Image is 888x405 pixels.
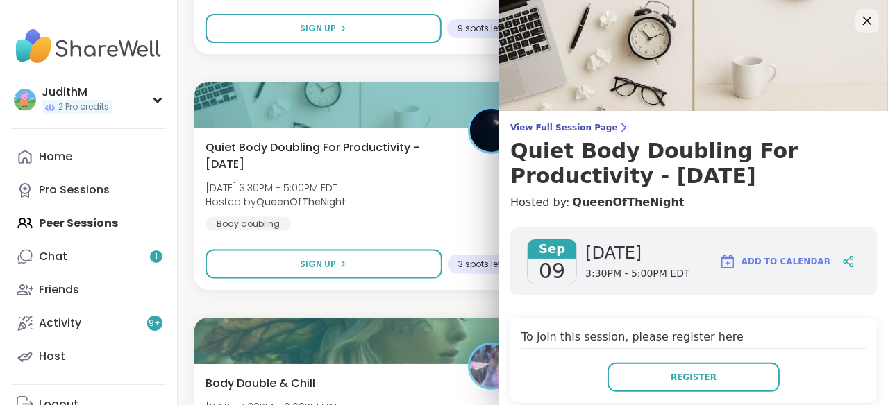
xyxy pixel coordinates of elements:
[510,139,877,189] h3: Quiet Body Doubling For Productivity - [DATE]
[206,139,453,173] span: Quiet Body Doubling For Productivity - [DATE]
[510,194,877,211] h4: Hosted by:
[300,258,336,270] span: Sign Up
[470,345,513,388] img: lyssa
[155,251,158,263] span: 1
[206,217,291,231] div: Body doubling
[39,249,67,264] div: Chat
[206,195,346,209] span: Hosted by
[521,329,866,349] h4: To join this session, please register here
[39,349,65,364] div: Host
[572,194,684,211] a: QueenOfTheNight
[539,259,565,284] span: 09
[585,267,690,281] span: 3:30PM - 5:00PM EDT
[671,371,717,384] span: Register
[206,375,315,392] span: Body Double & Chill
[11,307,166,340] a: Activity9+
[256,195,346,209] b: QueenOfTheNight
[39,182,110,198] div: Pro Sessions
[39,316,81,331] div: Activity
[713,245,837,278] button: Add to Calendar
[510,122,877,133] span: View Full Session Page
[149,318,161,329] span: 9 +
[528,239,576,259] span: Sep
[510,122,877,189] a: View Full Session PageQuiet Body Doubling For Productivity - [DATE]
[459,259,504,270] span: 3 spots left
[300,22,336,35] span: Sign Up
[39,149,72,164] div: Home
[742,255,830,268] span: Add to Calendar
[11,340,166,373] a: Host
[719,253,736,270] img: ShareWell Logomark
[206,181,346,195] span: [DATE] 3:30PM - 5:00PM EDT
[11,173,166,207] a: Pro Sessions
[585,242,690,264] span: [DATE]
[14,89,36,111] img: JudithM
[11,240,166,273] a: Chat1
[470,109,513,152] img: QueenOfTheNight
[11,140,166,173] a: Home
[11,273,166,307] a: Friends
[58,101,109,113] span: 2 Pro credits
[39,282,79,298] div: Friends
[206,14,442,43] button: Sign Up
[11,22,166,71] img: ShareWell Nav Logo
[458,23,504,34] span: 9 spots left
[608,363,780,392] button: Register
[206,250,442,279] button: Sign Up
[42,85,112,100] div: JudithM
